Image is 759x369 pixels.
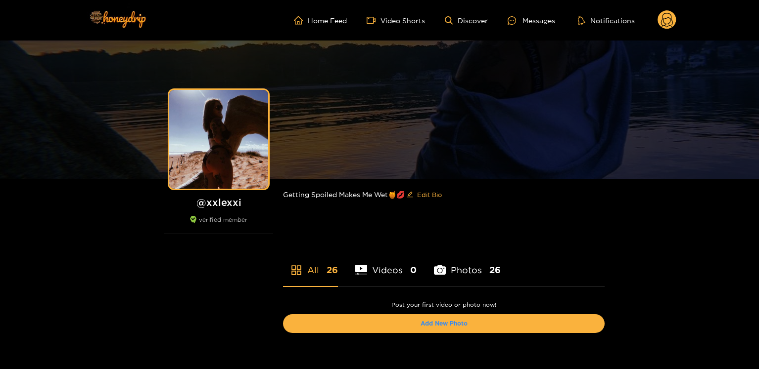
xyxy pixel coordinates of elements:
span: edit [407,191,413,199]
div: Getting Spoiled Makes Me Wet🍯💋 [283,179,605,210]
button: editEdit Bio [405,187,444,203]
li: Videos [355,242,417,286]
span: 0 [410,264,417,276]
button: Add New Photo [283,314,605,333]
a: Add New Photo [421,320,468,327]
p: Post your first video or photo now! [283,301,605,308]
li: Photos [434,242,501,286]
a: Discover [445,16,488,25]
div: Messages [508,15,555,26]
span: 26 [489,264,501,276]
span: appstore [290,264,302,276]
span: Edit Bio [417,190,442,200]
a: Video Shorts [367,16,425,25]
div: verified member [164,216,273,234]
a: Home Feed [294,16,347,25]
span: video-camera [367,16,380,25]
span: 26 [327,264,338,276]
button: Notifications [575,15,638,25]
li: All [283,242,338,286]
span: home [294,16,308,25]
h1: @ xxlexxi [164,196,273,208]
